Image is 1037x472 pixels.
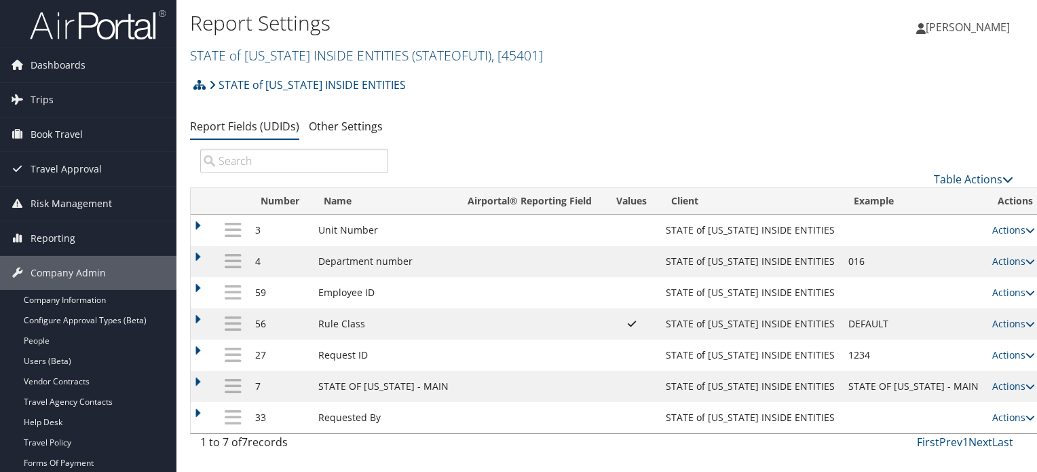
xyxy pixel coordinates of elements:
span: Company Admin [31,256,106,290]
td: Request ID [312,340,455,371]
span: 7 [242,435,248,450]
a: Table Actions [934,172,1013,187]
span: Trips [31,83,54,117]
td: Department number [312,246,455,277]
td: 016 [842,246,985,277]
td: STATE OF [US_STATE] - MAIN [842,371,985,402]
td: 4 [248,246,312,277]
a: Actions [992,411,1035,424]
a: Actions [992,286,1035,299]
a: Actions [992,223,1035,236]
td: STATE of [US_STATE] INSIDE ENTITIES [659,215,842,246]
input: Search [200,149,388,173]
span: Book Travel [31,117,83,151]
td: Rule Class [312,308,455,340]
td: STATE of [US_STATE] INSIDE ENTITIES [659,371,842,402]
a: Actions [992,380,1035,393]
td: 7 [248,371,312,402]
td: STATE of [US_STATE] INSIDE ENTITIES [659,277,842,308]
td: STATE OF [US_STATE] - MAIN [312,371,455,402]
th: : activate to sort column descending [218,188,248,215]
span: Risk Management [31,187,112,221]
div: 1 to 7 of records [200,434,388,457]
td: 1234 [842,340,985,371]
span: Travel Approval [31,152,102,186]
a: STATE of [US_STATE] INSIDE ENTITIES [190,46,543,65]
a: [PERSON_NAME] [916,7,1023,48]
td: DEFAULT [842,308,985,340]
td: STATE of [US_STATE] INSIDE ENTITIES [659,246,842,277]
a: First [917,435,939,450]
td: STATE of [US_STATE] INSIDE ENTITIES [659,340,842,371]
span: ( STATEOFUTI ) [412,46,491,65]
td: 56 [248,308,312,340]
td: Employee ID [312,277,455,308]
th: Airportal&reg; Reporting Field [455,188,604,215]
td: 27 [248,340,312,371]
span: Dashboards [31,48,86,82]
th: Name [312,188,455,215]
a: Actions [992,348,1035,361]
td: Requested By [312,402,455,433]
th: Example [842,188,985,215]
a: Last [992,435,1013,450]
th: Client [659,188,842,215]
td: 59 [248,277,312,308]
a: Next [968,435,992,450]
td: STATE of [US_STATE] INSIDE ENTITIES [659,308,842,340]
a: Other Settings [309,119,383,134]
td: 33 [248,402,312,433]
a: Report Fields (UDIDs) [190,119,299,134]
img: airportal-logo.png [30,9,166,41]
span: [PERSON_NAME] [926,20,1010,35]
a: Actions [992,317,1035,330]
a: STATE of [US_STATE] INSIDE ENTITIES [209,71,406,98]
span: , [ 45401 ] [491,46,543,65]
th: Values [604,188,659,215]
span: Reporting [31,221,75,255]
th: Number [248,188,312,215]
td: STATE of [US_STATE] INSIDE ENTITIES [659,402,842,433]
a: Prev [939,435,962,450]
h1: Report Settings [190,9,746,37]
a: Actions [992,255,1035,268]
td: Unit Number [312,215,455,246]
td: 3 [248,215,312,246]
a: 1 [962,435,968,450]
